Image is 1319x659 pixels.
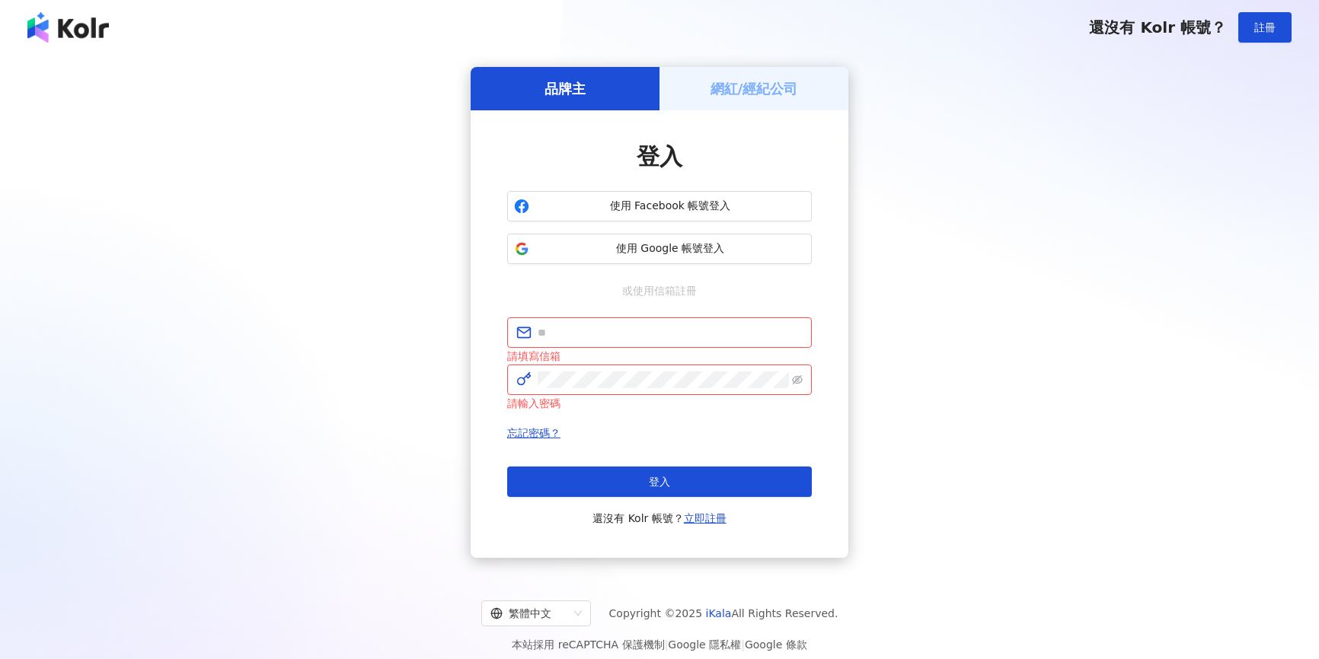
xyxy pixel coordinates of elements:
[1254,21,1276,33] span: 註冊
[711,79,798,98] h5: 網紅/經紀公司
[612,282,707,299] span: 或使用信箱註冊
[665,638,669,651] span: |
[507,234,812,264] button: 使用 Google 帳號登入
[684,512,727,524] a: 立即註冊
[507,348,812,365] div: 請填寫信箱
[507,191,812,221] button: 使用 Facebook 帳號登入
[507,427,560,439] a: 忘記密碼？
[668,638,741,651] a: Google 隱私權
[535,199,805,214] span: 使用 Facebook 帳號登入
[1238,12,1292,43] button: 註冊
[609,604,838,622] span: Copyright © 2025 All Rights Reserved.
[535,241,805,256] span: 使用 Google 帳號登入
[741,638,745,651] span: |
[649,476,670,488] span: 登入
[637,143,682,170] span: 登入
[745,638,807,651] a: Google 條款
[507,395,812,412] div: 請輸入密碼
[792,374,803,385] span: eye-invisible
[27,12,109,43] img: logo
[1089,18,1226,37] span: 還沒有 Kolr 帳號？
[507,466,812,497] button: 登入
[490,601,568,626] div: 繁體中文
[512,635,806,654] span: 本站採用 reCAPTCHA 保護機制
[545,79,586,98] h5: 品牌主
[592,509,727,527] span: 還沒有 Kolr 帳號？
[706,607,732,619] a: iKala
